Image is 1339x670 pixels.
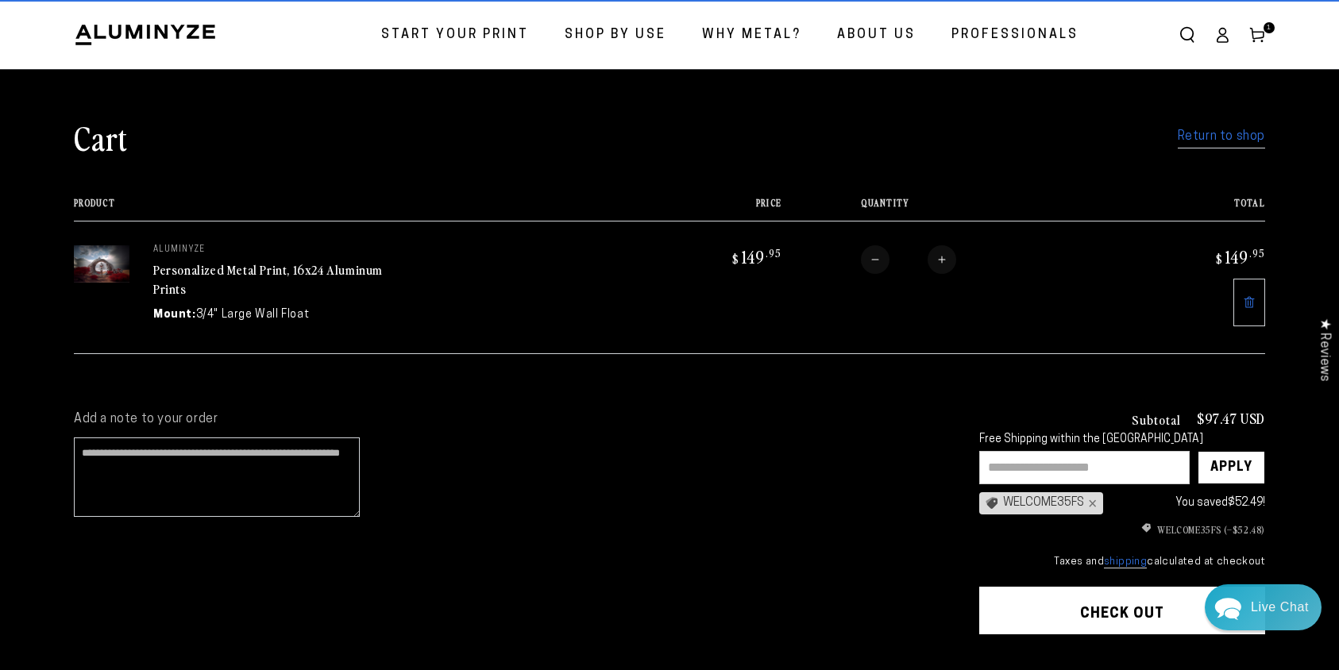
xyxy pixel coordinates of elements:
sup: .95 [1249,246,1265,260]
a: Start Your Print [369,14,541,56]
li: WELCOME35FS (–$52.48) [979,522,1265,537]
span: $ [732,251,739,267]
a: About Us [825,14,928,56]
bdi: 149 [1214,245,1265,268]
div: You saved ! [1111,493,1265,513]
a: Professionals [940,14,1090,56]
summary: Search our site [1170,17,1205,52]
a: Personalized Metal Print, 16x24 Aluminum Prints [153,260,383,298]
div: Contact Us Directly [1251,584,1309,630]
span: Professionals [951,24,1079,47]
img: 16"x24" Rectangle Silver Glossy Aluminyzed Photo [74,245,129,283]
p: aluminyze [153,245,392,255]
a: Return to shop [1178,125,1265,148]
div: Click to open Judge.me floating reviews tab [1309,306,1339,394]
span: About Us [837,24,916,47]
div: × [1084,497,1097,510]
a: Remove 16"x24" Rectangle Silver Glossy Aluminyzed Photo [1233,279,1265,326]
h1: Cart [74,117,128,158]
span: Why Metal? [702,24,801,47]
sup: .95 [766,246,781,260]
small: Taxes and calculated at checkout [979,554,1265,570]
dt: Mount: [153,306,196,323]
span: Start Your Print [381,24,529,47]
span: Shop By Use [565,24,666,47]
a: Shop By Use [553,14,678,56]
a: Why Metal? [690,14,813,56]
th: Product [74,198,636,221]
img: Aluminyze [74,23,217,47]
input: Quantity for Personalized Metal Print, 16x24 Aluminum Prints [889,245,928,274]
bdi: 149 [730,245,781,268]
th: Quantity [781,198,1119,221]
th: Total [1119,198,1265,221]
ul: Discount [979,522,1265,537]
div: Chat widget toggle [1205,584,1322,630]
p: $97.47 USD [1197,411,1265,425]
a: shipping [1104,556,1147,568]
h3: Subtotal [1132,413,1181,425]
dd: 3/4" Large Wall Float [196,306,310,323]
button: Check out [979,587,1265,634]
span: $ [1216,251,1223,267]
span: 1 [1267,22,1271,33]
div: WELCOME35FS [979,492,1103,514]
div: Apply [1210,452,1252,483]
span: $52.49 [1228,497,1263,509]
th: Price [636,198,782,221]
label: Add a note to your order [74,411,947,428]
div: Free Shipping within the [GEOGRAPHIC_DATA] [979,433,1265,447]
